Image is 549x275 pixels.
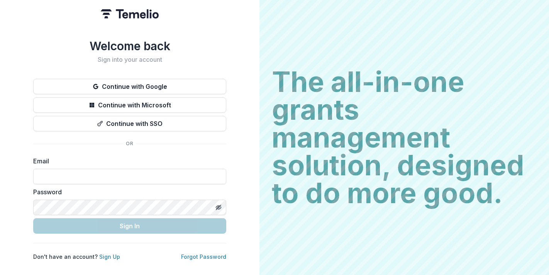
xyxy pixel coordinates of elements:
button: Toggle password visibility [212,201,225,214]
img: Temelio [101,9,159,19]
p: Don't have an account? [33,253,120,261]
label: Password [33,187,222,197]
a: Forgot Password [181,253,226,260]
button: Continue with SSO [33,116,226,131]
h1: Welcome back [33,39,226,53]
button: Sign In [33,218,226,234]
button: Continue with Microsoft [33,97,226,113]
label: Email [33,156,222,166]
button: Continue with Google [33,79,226,94]
a: Sign Up [99,253,120,260]
h2: Sign into your account [33,56,226,63]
